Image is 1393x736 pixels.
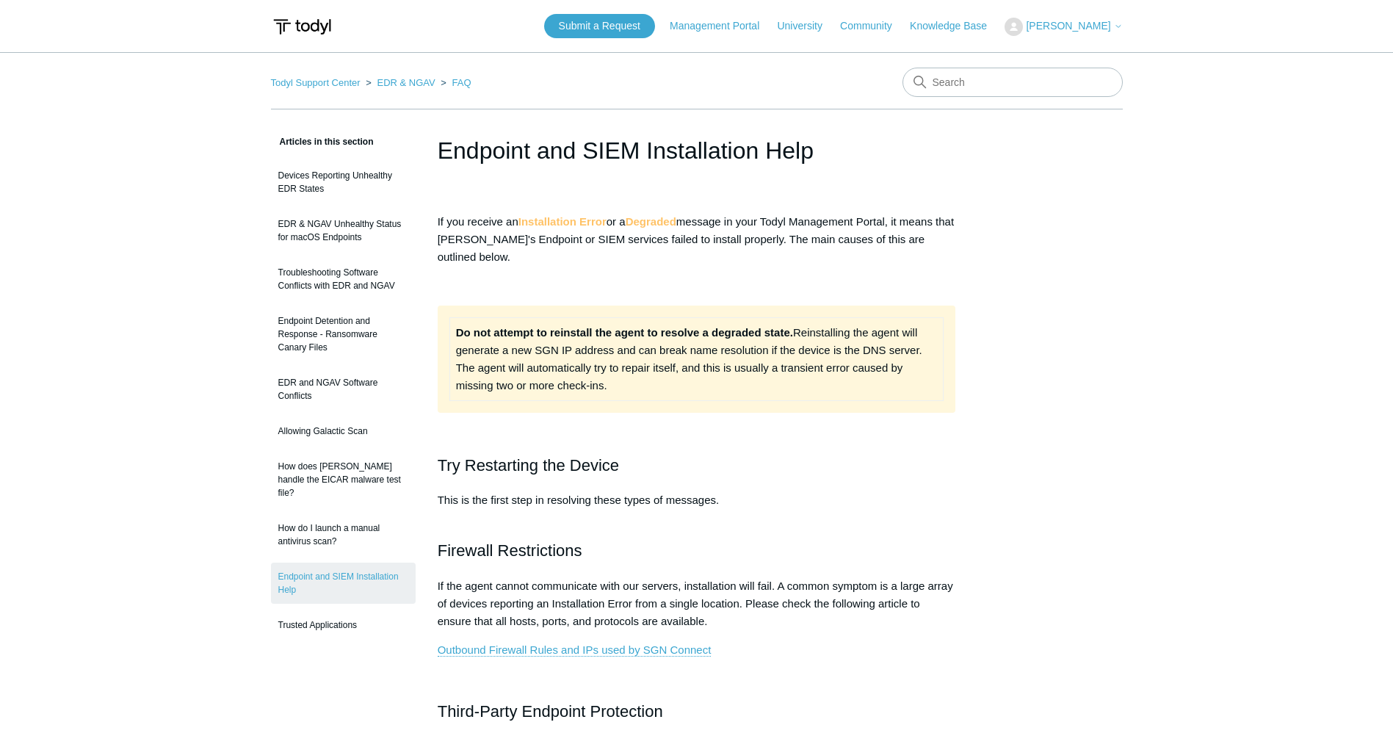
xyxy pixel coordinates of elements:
span: [PERSON_NAME] [1026,20,1110,32]
a: How do I launch a manual antivirus scan? [271,514,416,555]
h1: Endpoint and SIEM Installation Help [438,133,956,168]
a: EDR & NGAV Unhealthy Status for macOS Endpoints [271,210,416,251]
a: How does [PERSON_NAME] handle the EICAR malware test file? [271,452,416,507]
button: [PERSON_NAME] [1005,18,1122,36]
a: Endpoint and SIEM Installation Help [271,563,416,604]
li: FAQ [438,77,471,88]
a: Troubleshooting Software Conflicts with EDR and NGAV [271,259,416,300]
li: Todyl Support Center [271,77,363,88]
strong: Installation Error [518,215,607,228]
td: Reinstalling the agent will generate a new SGN IP address and can break name resolution if the de... [449,318,944,401]
a: Management Portal [670,18,774,34]
a: EDR and NGAV Software Conflicts [271,369,416,410]
h2: Try Restarting the Device [438,452,956,478]
a: Todyl Support Center [271,77,361,88]
h2: Firewall Restrictions [438,538,956,563]
a: University [777,18,836,34]
p: If you receive an or a message in your Todyl Management Portal, it means that [PERSON_NAME]'s End... [438,213,956,266]
span: Articles in this section [271,137,374,147]
a: Devices Reporting Unhealthy EDR States [271,162,416,203]
strong: Degraded [626,215,676,228]
a: Knowledge Base [910,18,1002,34]
li: EDR & NGAV [363,77,438,88]
a: Allowing Galactic Scan [271,417,416,445]
a: Community [840,18,907,34]
p: This is the first step in resolving these types of messages. [438,491,956,527]
strong: Do not attempt to reinstall the agent to resolve a degraded state. [456,326,793,339]
a: FAQ [452,77,471,88]
h2: Third-Party Endpoint Protection [438,699,956,724]
img: Todyl Support Center Help Center home page [271,13,333,40]
a: Submit a Request [544,14,655,38]
a: EDR & NGAV [377,77,435,88]
a: Endpoint Detention and Response - Ransomware Canary Files [271,307,416,361]
a: Outbound Firewall Rules and IPs used by SGN Connect [438,643,712,657]
input: Search [902,68,1123,97]
p: If the agent cannot communicate with our servers, installation will fail. A common symptom is a l... [438,577,956,630]
a: Trusted Applications [271,611,416,639]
